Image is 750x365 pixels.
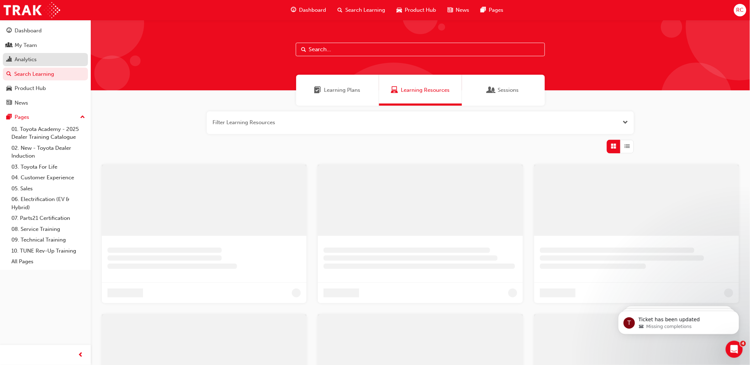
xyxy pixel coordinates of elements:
span: guage-icon [6,28,12,34]
a: search-iconSearch Learning [332,3,391,17]
span: news-icon [6,100,12,106]
a: 09. Technical Training [9,234,88,245]
a: car-iconProduct Hub [391,3,442,17]
span: guage-icon [291,6,296,15]
button: Pages [3,111,88,124]
div: Pages [15,113,29,121]
a: 04. Customer Experience [9,172,88,183]
span: prev-icon [78,351,84,360]
span: news-icon [447,6,453,15]
a: SessionsSessions [462,75,545,106]
iframe: Intercom live chat [726,341,743,358]
a: 07. Parts21 Certification [9,213,88,224]
a: All Pages [9,256,88,267]
div: Product Hub [15,84,46,92]
span: Product Hub [405,6,436,14]
img: Trak [4,2,60,18]
span: Search [301,46,306,54]
a: 06. Electrification (EV & Hybrid) [9,194,88,213]
a: News [3,96,88,110]
a: news-iconNews [442,3,475,17]
span: up-icon [80,113,85,122]
iframe: Intercom notifications message [608,296,750,346]
button: RC [734,4,746,16]
input: Search... [296,43,545,56]
span: RC [736,6,744,14]
span: List [625,142,630,150]
a: 02. New - Toyota Dealer Induction [9,143,88,162]
a: Search Learning [3,68,88,81]
span: search-icon [6,71,11,78]
a: 01. Toyota Academy - 2025 Dealer Training Catalogue [9,124,88,143]
a: Analytics [3,53,88,66]
span: 4 [740,341,746,347]
a: Learning PlansLearning Plans [296,75,379,106]
div: My Team [15,41,37,49]
button: DashboardMy TeamAnalyticsSearch LearningProduct HubNews [3,23,88,111]
span: car-icon [397,6,402,15]
a: My Team [3,39,88,52]
span: Sessions [498,86,519,94]
span: Dashboard [299,6,326,14]
span: Pages [489,6,503,14]
div: News [15,99,28,107]
span: Sessions [488,86,495,94]
a: 03. Toyota For Life [9,162,88,173]
span: Learning Plans [324,86,361,94]
a: 10. TUNE Rev-Up Training [9,245,88,256]
span: chart-icon [6,57,12,63]
a: guage-iconDashboard [285,3,332,17]
button: Open the filter [623,118,628,127]
span: Search Learning [345,6,385,14]
a: 08. Service Training [9,224,88,235]
span: search-icon [337,6,342,15]
a: Dashboard [3,24,88,37]
span: people-icon [6,42,12,49]
div: Analytics [15,55,37,64]
span: pages-icon [481,6,486,15]
a: Product Hub [3,82,88,95]
span: News [456,6,469,14]
span: Learning Plans [314,86,321,94]
span: Grid [611,142,617,150]
span: pages-icon [6,114,12,121]
a: Learning ResourcesLearning Resources [379,75,462,106]
a: 05. Sales [9,183,88,194]
span: car-icon [6,85,12,92]
a: pages-iconPages [475,3,509,17]
span: Learning Resources [401,86,450,94]
span: Learning Resources [391,86,398,94]
div: Dashboard [15,27,42,35]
